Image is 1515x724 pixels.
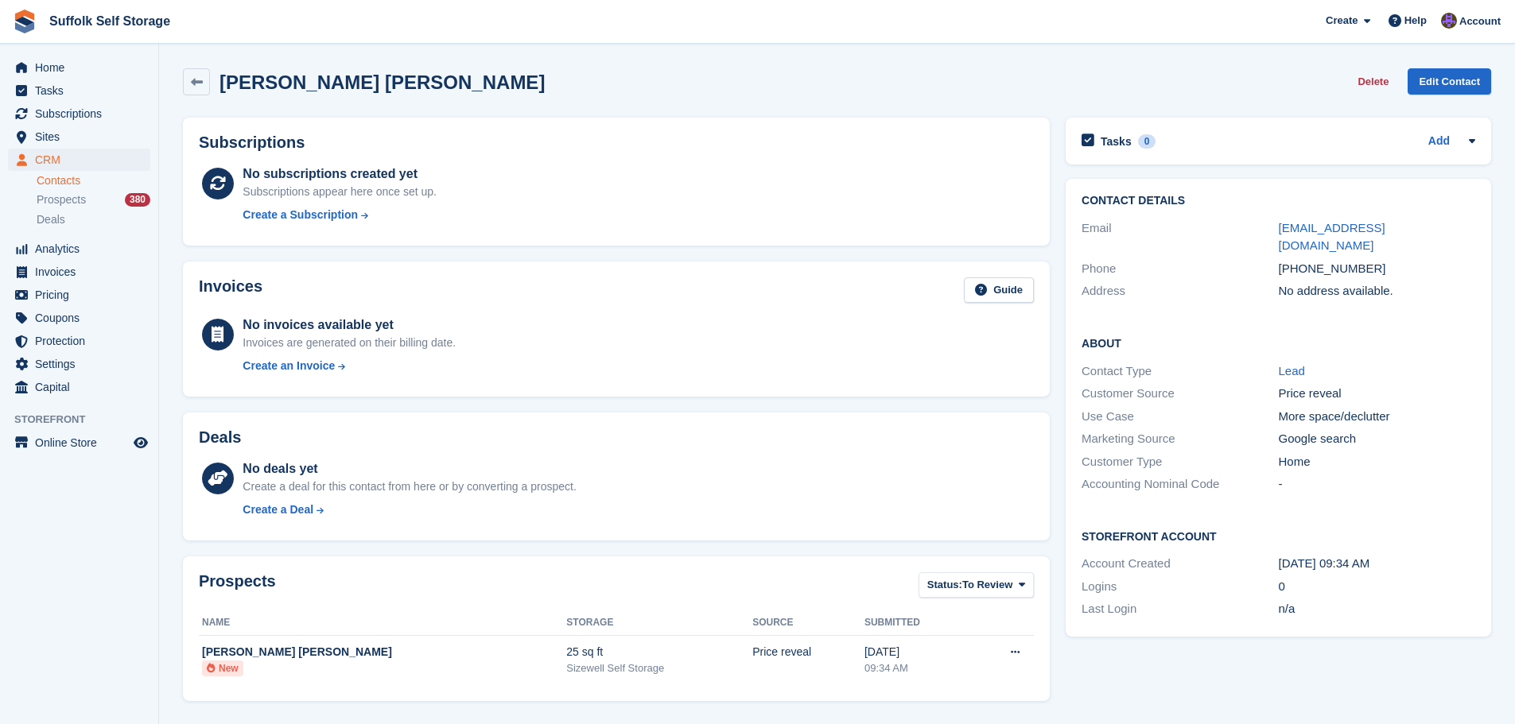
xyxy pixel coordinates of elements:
h2: Subscriptions [199,134,1034,152]
div: Sizewell Self Storage [566,660,752,676]
h2: Tasks [1101,134,1132,149]
div: Email [1082,219,1278,255]
span: Capital [35,376,130,398]
img: Emma [1441,13,1457,29]
div: Use Case [1082,408,1278,426]
span: Subscriptions [35,103,130,125]
div: No address available. [1279,282,1475,300]
div: No subscriptions created yet [243,165,437,184]
a: Create a Subscription [243,207,437,223]
div: Create a deal for this contact from here or by converting a prospect. [243,478,576,495]
th: Source [752,610,864,636]
div: No invoices available yet [243,316,456,335]
div: [DATE] 09:34 AM [1279,555,1475,573]
a: menu [8,307,150,329]
span: Pricing [35,284,130,306]
span: CRM [35,149,130,171]
h2: Invoices [199,277,262,304]
span: To Review [962,577,1012,593]
a: menu [8,126,150,148]
span: Create [1326,13,1358,29]
th: Submitted [864,610,970,636]
span: Status: [927,577,962,593]
a: Create an Invoice [243,358,456,374]
li: New [202,660,243,676]
div: Accounting Nominal Code [1082,475,1278,494]
div: Price reveal [1279,385,1475,403]
span: Account [1459,14,1501,29]
a: Contacts [37,173,150,188]
button: Status: To Review [919,572,1034,598]
a: Edit Contact [1408,68,1491,95]
div: No deals yet [243,459,576,478]
div: Create a Subscription [243,207,358,223]
span: Settings [35,353,130,375]
span: Analytics [35,238,130,260]
span: Sites [35,126,130,148]
span: Coupons [35,307,130,329]
a: menu [8,149,150,171]
span: Home [35,56,130,79]
div: n/a [1279,600,1475,618]
div: Create an Invoice [243,358,335,374]
span: Online Store [35,432,130,454]
div: Address [1082,282,1278,300]
div: 380 [125,193,150,207]
div: 09:34 AM [864,660,970,676]
a: [EMAIL_ADDRESS][DOMAIN_NAME] [1279,221,1385,253]
div: 0 [1279,578,1475,596]
span: Invoices [35,261,130,283]
a: Create a Deal [243,501,576,518]
div: Google search [1279,430,1475,448]
h2: Deals [199,428,241,447]
a: menu [8,432,150,454]
a: Prospects 380 [37,192,150,208]
th: Name [199,610,566,636]
th: Storage [566,610,752,636]
a: menu [8,261,150,283]
a: Guide [964,277,1034,304]
div: [PERSON_NAME] [PERSON_NAME] [202,644,566,660]
h2: Storefront Account [1082,528,1475,544]
div: Customer Type [1082,453,1278,471]
a: Suffolk Self Storage [43,8,177,34]
img: stora-icon-8386f47178a22dfd0bd8f6a31ec36ba5ce8667c1dd55bd0f319d3a0aa187defe.svg [13,10,37,33]
a: Deals [37,211,150,228]
a: menu [8,79,150,102]
div: 0 [1138,134,1156,149]
div: Marketing Source [1082,430,1278,448]
div: [DATE] [864,644,970,660]
div: Phone [1082,260,1278,278]
span: Storefront [14,412,158,428]
a: menu [8,103,150,125]
div: [PHONE_NUMBER] [1279,260,1475,278]
div: Account Created [1082,555,1278,573]
h2: Contact Details [1082,195,1475,207]
div: Logins [1082,578,1278,596]
a: Lead [1279,364,1305,377]
div: Customer Source [1082,385,1278,403]
div: Contact Type [1082,362,1278,381]
span: Tasks [35,79,130,102]
span: Protection [35,330,130,352]
a: menu [8,56,150,79]
a: menu [8,284,150,306]
div: Create a Deal [243,501,313,518]
div: Invoices are generated on their billing date. [243,335,456,351]
div: 25 sq ft [566,644,752,660]
div: More space/declutter [1279,408,1475,426]
div: Last Login [1082,600,1278,618]
span: Help [1404,13,1427,29]
a: menu [8,238,150,260]
div: - [1279,475,1475,494]
h2: Prospects [199,572,276,602]
a: menu [8,376,150,398]
h2: [PERSON_NAME] [PERSON_NAME] [219,72,545,93]
a: Preview store [131,433,150,452]
button: Delete [1351,68,1395,95]
div: Home [1279,453,1475,471]
div: Price reveal [752,644,864,660]
span: Prospects [37,192,86,207]
a: menu [8,353,150,375]
a: menu [8,330,150,352]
